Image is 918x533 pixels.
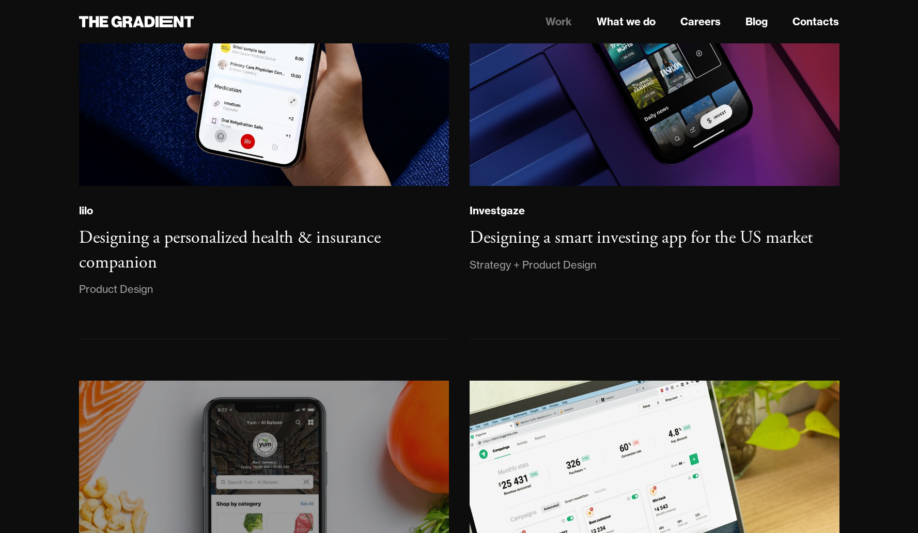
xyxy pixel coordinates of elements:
div: Strategy + Product Design [470,257,596,273]
div: Investgaze [470,204,525,217]
a: Blog [745,14,768,29]
a: Work [546,14,572,29]
a: Contacts [792,14,839,29]
a: Careers [680,14,721,29]
a: What we do [597,14,656,29]
div: Product Design [79,281,153,297]
div: lilo [79,204,93,217]
h3: Designing a personalized health & insurance companion [79,227,381,274]
h3: Designing a smart investing app for the US market [470,227,813,249]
